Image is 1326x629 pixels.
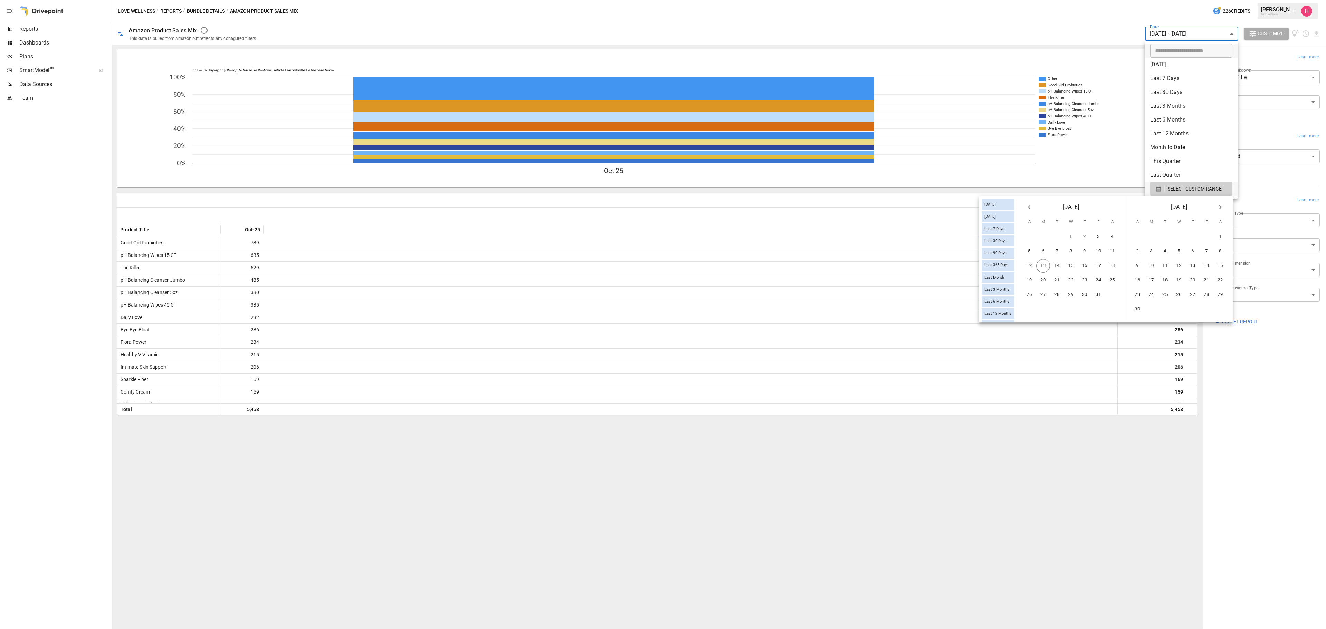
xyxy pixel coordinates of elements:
button: 24 [1144,288,1158,302]
button: 2 [1131,244,1144,258]
span: Last 7 Days [982,226,1007,231]
span: Last 3 Months [982,287,1012,292]
button: 6 [1186,244,1200,258]
span: Saturday [1214,215,1227,229]
span: Wednesday [1173,215,1185,229]
span: Last 30 Days [982,239,1009,243]
button: 12 [1022,259,1036,273]
button: 27 [1036,288,1050,302]
button: 26 [1172,288,1186,302]
button: 29 [1213,288,1227,302]
button: 21 [1050,273,1064,287]
span: Tuesday [1159,215,1171,229]
div: Last Month [982,272,1014,283]
button: 21 [1200,273,1213,287]
button: 29 [1064,288,1078,302]
button: Next month [1213,200,1227,214]
button: 12 [1172,259,1186,273]
button: 15 [1064,259,1078,273]
button: 28 [1050,288,1064,302]
button: 7 [1200,244,1213,258]
button: 6 [1036,244,1050,258]
li: Last 12 Months [1145,127,1238,141]
button: 27 [1186,288,1200,302]
button: 3 [1144,244,1158,258]
div: Last 30 Days [982,235,1014,246]
button: 17 [1092,259,1105,273]
button: 15 [1213,259,1227,273]
li: This Quarter [1145,154,1238,168]
span: Wednesday [1065,215,1077,229]
div: Last 90 Days [982,248,1014,259]
button: 14 [1200,259,1213,273]
button: 8 [1064,244,1078,258]
button: 26 [1022,288,1036,302]
button: 4 [1158,244,1172,258]
span: SELECT CUSTOM RANGE [1168,185,1222,193]
button: 9 [1078,244,1092,258]
button: 28 [1200,288,1213,302]
button: 5 [1172,244,1186,258]
button: 24 [1092,273,1105,287]
button: SELECT CUSTOM RANGE [1150,182,1232,196]
li: Last 6 Months [1145,113,1238,127]
span: Thursday [1186,215,1199,229]
span: Thursday [1078,215,1091,229]
li: Last Quarter [1145,168,1238,182]
div: Last 6 Months [982,296,1014,307]
button: 23 [1131,288,1144,302]
span: [DATE] [1171,202,1187,212]
li: Month to Date [1145,141,1238,154]
span: [DATE] [982,202,998,207]
div: Last 3 Months [982,284,1014,295]
span: Last 6 Months [982,299,1012,304]
button: 20 [1186,273,1200,287]
button: 10 [1144,259,1158,273]
span: Friday [1092,215,1105,229]
span: Friday [1200,215,1213,229]
button: 10 [1092,244,1105,258]
button: 16 [1078,259,1092,273]
span: Monday [1037,215,1049,229]
button: 7 [1050,244,1064,258]
span: [DATE] [982,214,998,219]
button: 13 [1036,259,1050,273]
button: 18 [1158,273,1172,287]
button: 23 [1078,273,1092,287]
div: Last Year [982,320,1014,331]
li: Last 30 Days [1145,85,1238,99]
li: Last 7 Days [1145,71,1238,85]
li: Last 3 Months [1145,99,1238,113]
button: 9 [1131,259,1144,273]
div: Last 12 Months [982,308,1014,319]
div: Last 365 Days [982,260,1014,271]
button: 19 [1022,273,1036,287]
button: 25 [1105,273,1119,287]
button: 30 [1131,302,1144,316]
button: 11 [1105,244,1119,258]
span: Last 12 Months [982,311,1014,316]
button: 3 [1092,230,1105,244]
button: 8 [1213,244,1227,258]
div: Last 7 Days [982,223,1014,234]
span: Saturday [1106,215,1118,229]
button: 4 [1105,230,1119,244]
button: 2 [1078,230,1092,244]
div: [DATE] [982,199,1014,210]
button: 17 [1144,273,1158,287]
span: Last Month [982,275,1007,280]
button: 20 [1036,273,1050,287]
button: 16 [1131,273,1144,287]
button: 1 [1064,230,1078,244]
button: 31 [1092,288,1105,302]
button: 30 [1078,288,1092,302]
span: Tuesday [1051,215,1063,229]
button: 5 [1022,244,1036,258]
button: 18 [1105,259,1119,273]
button: 14 [1050,259,1064,273]
span: Monday [1145,215,1157,229]
span: Sunday [1023,215,1036,229]
button: 25 [1158,288,1172,302]
button: 11 [1158,259,1172,273]
button: 22 [1213,273,1227,287]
